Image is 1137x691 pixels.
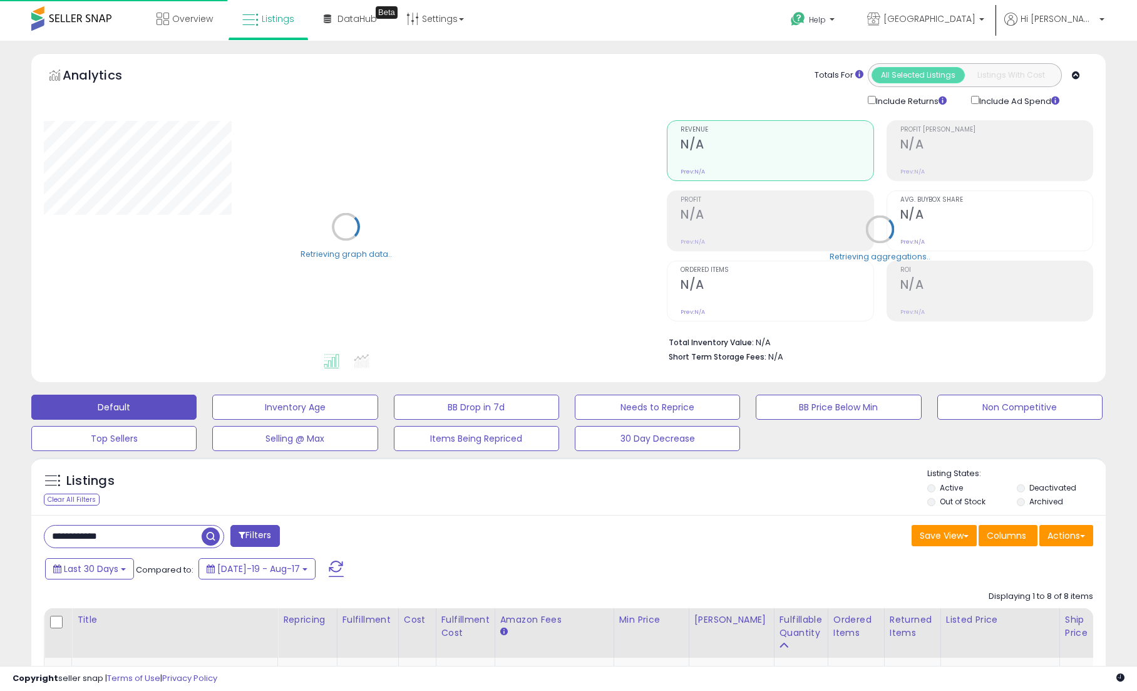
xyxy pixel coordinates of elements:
[301,248,392,259] div: Retrieving graph data..
[940,496,985,507] label: Out of Stock
[342,613,393,626] div: Fulfillment
[376,6,398,19] div: Tooltip anchor
[172,13,213,25] span: Overview
[575,426,740,451] button: 30 Day Decrease
[394,426,559,451] button: Items Being Repriced
[940,482,963,493] label: Active
[31,426,197,451] button: Top Sellers
[809,14,826,25] span: Help
[833,613,879,640] div: Ordered Items
[44,494,100,506] div: Clear All Filters
[212,426,378,451] button: Selling @ Max
[781,2,847,41] a: Help
[13,672,58,684] strong: Copyright
[45,558,134,579] button: Last 30 Days
[230,525,279,547] button: Filters
[107,672,160,684] a: Terms of Use
[989,591,1093,603] div: Displaying 1 to 8 of 8 items
[262,13,294,25] span: Listings
[441,613,490,640] div: Fulfillment Cost
[1029,496,1063,507] label: Archived
[912,525,977,546] button: Save View
[962,93,1079,108] div: Include Ad Spend
[890,613,935,640] div: Returned Items
[500,613,609,626] div: Amazon Fees
[575,395,740,420] button: Needs to Reprice
[212,395,378,420] button: Inventory Age
[1065,613,1090,640] div: Ship Price
[1021,13,1096,25] span: Hi [PERSON_NAME]
[1029,482,1076,493] label: Deactivated
[136,564,193,576] span: Compared to:
[927,468,1106,480] p: Listing States:
[987,529,1026,542] span: Columns
[872,67,965,83] button: All Selected Listings
[162,672,217,684] a: Privacy Policy
[404,613,431,626] div: Cost
[946,613,1054,626] div: Listed Price
[1004,13,1104,41] a: Hi [PERSON_NAME]
[858,93,962,108] div: Include Returns
[63,66,147,87] h5: Analytics
[694,613,769,626] div: [PERSON_NAME]
[283,613,332,626] div: Repricing
[964,67,1057,83] button: Listings With Cost
[779,613,823,640] div: Fulfillable Quantity
[217,563,300,575] span: [DATE]-19 - Aug-17
[756,395,921,420] button: BB Price Below Min
[619,613,684,626] div: Min Price
[883,13,975,25] span: [GEOGRAPHIC_DATA]
[77,613,272,626] div: Title
[979,525,1037,546] button: Columns
[815,70,863,81] div: Totals For
[66,472,115,490] h5: Listings
[13,673,217,685] div: seller snap | |
[64,563,118,575] span: Last 30 Days
[500,626,508,638] small: Amazon Fees.
[790,11,806,27] i: Get Help
[1039,525,1093,546] button: Actions
[394,395,559,420] button: BB Drop in 7d
[937,395,1103,420] button: Non Competitive
[830,251,930,262] div: Retrieving aggregations..
[337,13,377,25] span: DataHub
[31,395,197,420] button: Default
[198,558,316,579] button: [DATE]-19 - Aug-17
